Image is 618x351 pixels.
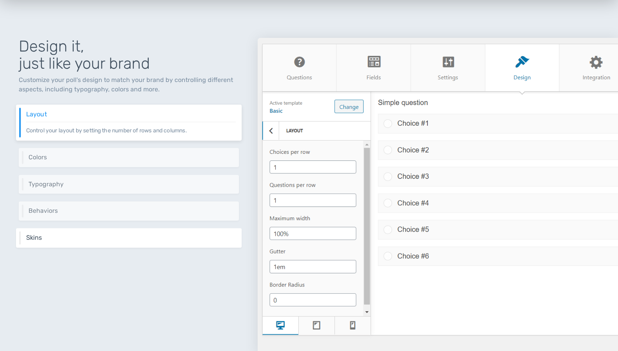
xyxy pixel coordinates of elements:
h6: Colors [28,154,233,161]
p: Customize your poll's design to match your brand by controlling different aspects, including typo... [19,75,239,94]
h1: Design it, just like your brand [19,38,239,72]
h6: Layout [26,111,236,118]
p: Take your poll's appearance further with a diverse set of templates provided by the creators of T... [26,241,236,242]
h6: Skins [26,234,236,241]
p: Control different behaviors like scroll to top, one-click vote, questions slider, image modal and... [28,214,233,215]
p: Control your layout by setting the number of rows and columns. [26,122,236,135]
p: Easily change the typography settings like font family and size. [28,187,233,188]
h6: Behaviors [28,207,233,214]
h6: Typography [28,181,233,188]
